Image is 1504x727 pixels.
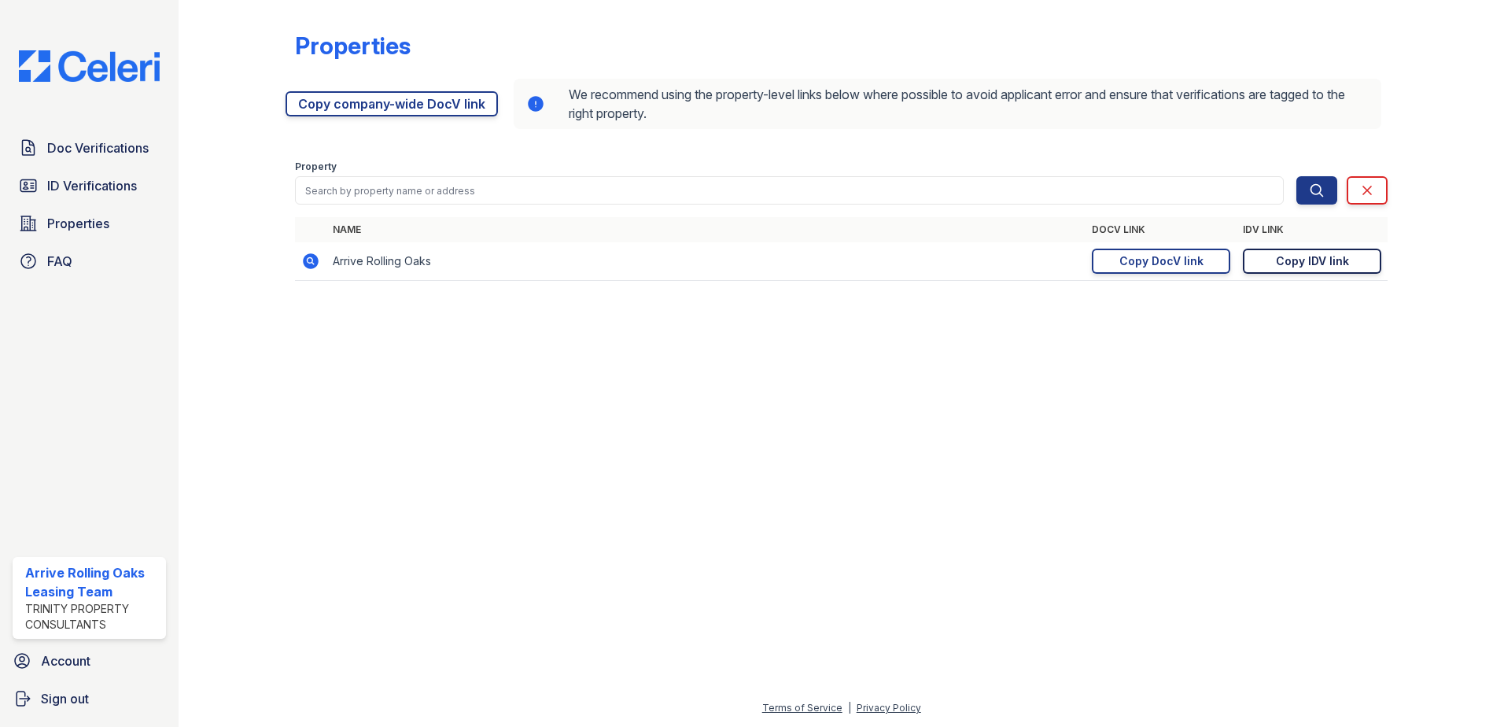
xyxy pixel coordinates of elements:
td: Arrive Rolling Oaks [326,242,1086,281]
span: Sign out [41,689,89,708]
a: FAQ [13,245,166,277]
span: Properties [47,214,109,233]
a: Doc Verifications [13,132,166,164]
a: Terms of Service [762,702,842,714]
div: | [848,702,851,714]
th: DocV Link [1086,217,1237,242]
img: CE_Logo_Blue-a8612792a0a2168367f1c8372b55b34899dd931a85d93a1a3d3e32e68fde9ad4.png [6,50,172,82]
span: Doc Verifications [47,138,149,157]
div: Copy IDV link [1276,253,1349,269]
label: Property [295,161,337,173]
div: We recommend using the property-level links below where possible to avoid applicant error and ens... [514,79,1381,129]
a: Properties [13,208,166,239]
div: Properties [295,31,411,60]
a: Copy company-wide DocV link [286,91,498,116]
span: Account [41,651,90,670]
a: Sign out [6,683,172,714]
a: Copy IDV link [1243,249,1381,274]
div: Copy DocV link [1119,253,1204,269]
input: Search by property name or address [295,176,1284,205]
div: Arrive Rolling Oaks Leasing Team [25,563,160,601]
span: FAQ [47,252,72,271]
th: Name [326,217,1086,242]
div: Trinity Property Consultants [25,601,160,633]
a: Account [6,645,172,677]
a: Privacy Policy [857,702,921,714]
a: ID Verifications [13,170,166,201]
span: ID Verifications [47,176,137,195]
th: IDV Link [1237,217,1388,242]
a: Copy DocV link [1092,249,1230,274]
